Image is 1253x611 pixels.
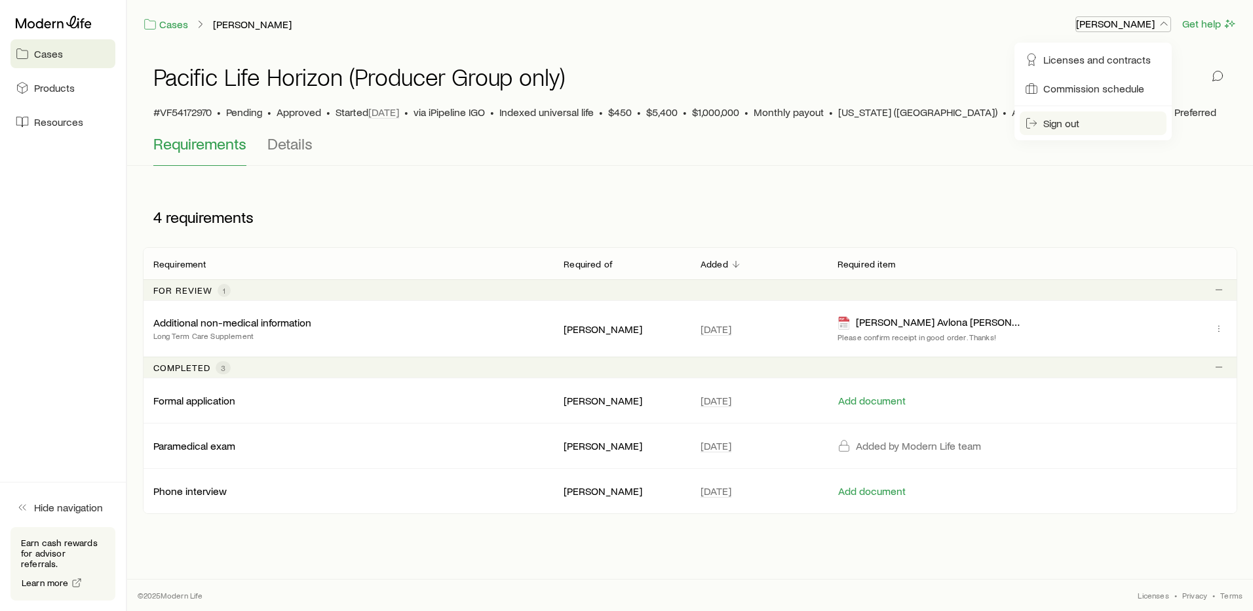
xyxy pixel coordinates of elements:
[701,323,731,336] span: [DATE]
[34,81,75,94] span: Products
[1220,590,1243,601] a: Terms
[10,527,115,601] div: Earn cash rewards for advisor referrals.Learn more
[326,106,330,119] span: •
[22,578,69,587] span: Learn more
[153,363,210,373] p: Completed
[1076,17,1170,30] p: [PERSON_NAME]
[1043,117,1079,130] span: Sign out
[838,332,1022,342] p: Please confirm receipt in good order. Thanks!
[1020,111,1166,135] button: Sign out
[683,106,687,119] span: •
[153,64,565,90] h1: Pacific Life Horizon (Producer Group only)
[564,259,613,269] p: Required of
[838,106,997,119] span: [US_STATE] ([GEOGRAPHIC_DATA])
[744,106,748,119] span: •
[564,394,680,407] p: [PERSON_NAME]
[153,484,227,498] p: Phone interview
[153,329,311,342] p: Long Term Care Supplement
[153,134,1227,166] div: Application details tabs
[1138,590,1168,601] a: Licenses
[1020,77,1166,100] a: Commission schedule
[608,106,632,119] span: $450
[21,538,105,569] p: Earn cash rewards for advisor referrals.
[1182,590,1207,601] a: Privacy
[599,106,603,119] span: •
[754,106,824,119] span: Monthly payout
[153,208,162,226] span: 4
[138,590,203,601] p: © 2025 Modern Life
[646,106,678,119] span: $5,400
[226,106,262,119] p: Pending
[1012,106,1102,119] span: Applied at Preferred
[143,17,189,32] a: Cases
[34,501,103,514] span: Hide navigation
[564,439,680,452] p: [PERSON_NAME]
[692,106,739,119] span: $1,000,000
[1020,48,1166,71] a: Licenses and contracts
[637,106,641,119] span: •
[701,394,731,407] span: [DATE]
[838,259,895,269] p: Required item
[166,208,254,226] span: requirements
[212,18,292,31] a: [PERSON_NAME]
[701,484,731,498] span: [DATE]
[1043,53,1151,66] span: Licenses and contracts
[1075,16,1171,32] button: [PERSON_NAME]
[1212,590,1215,601] span: •
[10,108,115,136] a: Resources
[564,484,680,498] p: [PERSON_NAME]
[1174,590,1177,601] span: •
[153,106,212,119] span: #VF54172970
[368,106,399,119] span: [DATE]
[414,106,485,119] span: via iPipeline IGO
[701,439,731,452] span: [DATE]
[10,73,115,102] a: Products
[277,106,321,119] span: Approved
[153,439,235,452] p: Paramedical exam
[221,363,225,373] span: 3
[153,394,235,407] p: Formal application
[1003,106,1007,119] span: •
[829,106,833,119] span: •
[223,285,225,296] span: 1
[153,316,311,329] p: Additional non-medical information
[153,285,212,296] p: For review
[34,115,83,128] span: Resources
[34,47,63,60] span: Cases
[267,134,313,153] span: Details
[838,485,906,498] button: Add document
[153,259,206,269] p: Requirement
[564,323,680,336] p: [PERSON_NAME]
[1182,16,1237,31] button: Get help
[701,259,728,269] p: Added
[499,106,594,119] span: Indexed universal life
[404,106,408,119] span: •
[153,134,246,153] span: Requirements
[267,106,271,119] span: •
[10,39,115,68] a: Cases
[336,106,399,119] p: Started
[856,439,981,452] p: Added by Modern Life team
[490,106,494,119] span: •
[1043,82,1144,95] span: Commission schedule
[10,493,115,522] button: Hide navigation
[838,395,906,407] button: Add document
[838,315,1022,330] div: [PERSON_NAME] Avlona [PERSON_NAME] Complete_with_Docusign_LTC_Supplement [DATE]
[217,106,221,119] span: •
